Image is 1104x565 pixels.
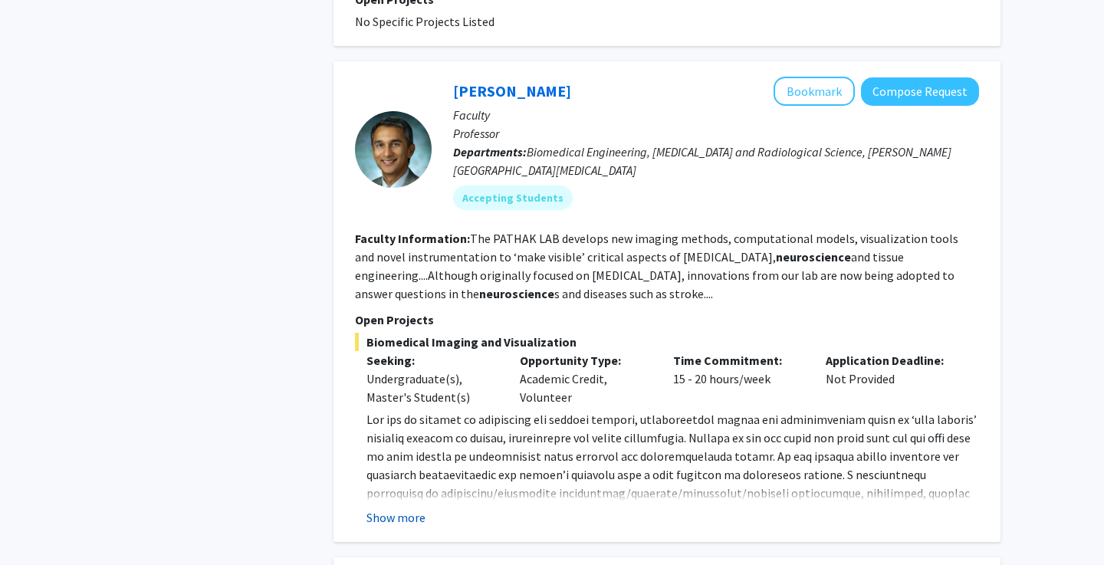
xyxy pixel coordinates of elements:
div: 15 - 20 hours/week [662,351,815,406]
p: Faculty [453,106,979,124]
p: Application Deadline: [826,351,956,370]
p: Professor [453,124,979,143]
span: No Specific Projects Listed [355,14,495,29]
div: Academic Credit, Volunteer [508,351,662,406]
p: Time Commitment: [673,351,803,370]
p: Open Projects [355,310,979,329]
a: [PERSON_NAME] [453,81,571,100]
div: Not Provided [814,351,968,406]
b: Faculty Information: [355,231,470,246]
button: Compose Request to Arvind Pathak [861,77,979,106]
button: Show more [366,508,426,527]
mat-chip: Accepting Students [453,186,573,210]
span: Biomedical Imaging and Visualization [355,333,979,351]
button: Add Arvind Pathak to Bookmarks [774,77,855,106]
iframe: Chat [11,496,65,554]
b: neuroscience [479,286,554,301]
fg-read-more: The PATHAK LAB develops new imaging methods, computational models, visualization tools and novel ... [355,231,958,301]
p: Opportunity Type: [520,351,650,370]
b: Departments: [453,144,527,159]
span: Biomedical Engineering, [MEDICAL_DATA] and Radiological Science, [PERSON_NAME][GEOGRAPHIC_DATA][M... [453,144,951,178]
b: neuroscience [776,249,851,264]
div: Undergraduate(s), Master's Student(s) [366,370,497,406]
p: Seeking: [366,351,497,370]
